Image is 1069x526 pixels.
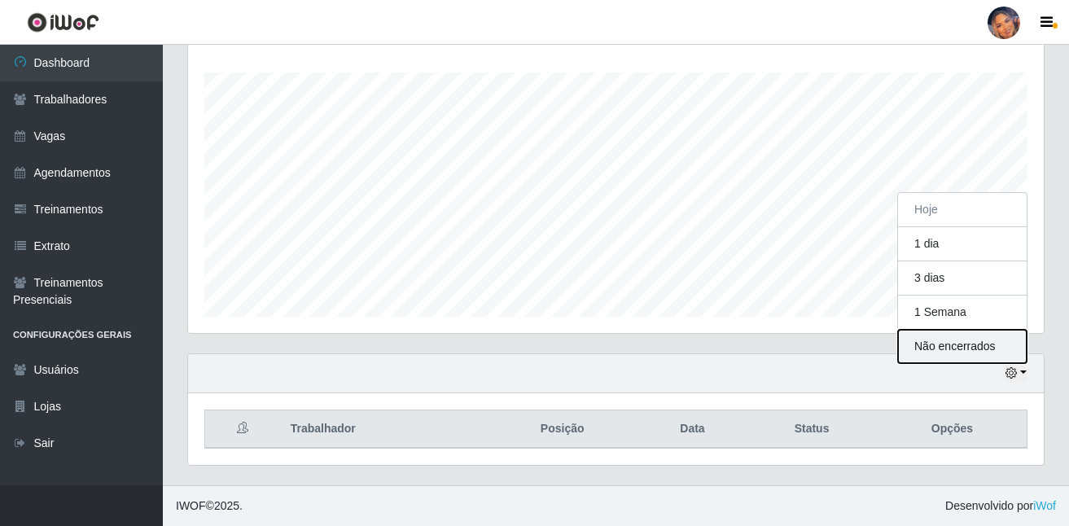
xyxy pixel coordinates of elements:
button: Hoje [898,193,1027,227]
img: CoreUI Logo [27,12,99,33]
a: iWof [1033,499,1056,512]
th: Status [746,410,878,449]
span: IWOF [176,499,206,512]
button: 1 Semana [898,296,1027,330]
th: Opções [878,410,1027,449]
th: Data [639,410,747,449]
span: Desenvolvido por [945,498,1056,515]
button: Não encerrados [898,330,1027,363]
button: 1 dia [898,227,1027,261]
th: Posição [486,410,639,449]
button: 3 dias [898,261,1027,296]
span: © 2025 . [176,498,243,515]
th: Trabalhador [281,410,486,449]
